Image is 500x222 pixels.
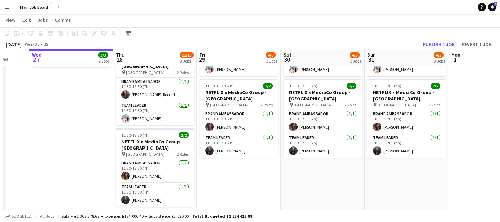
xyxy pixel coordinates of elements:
[347,83,356,89] span: 2/2
[126,70,165,75] span: [GEOGRAPHIC_DATA]
[179,132,189,138] span: 2/2
[44,41,51,47] div: BST
[6,41,22,48] div: [DATE]
[282,55,291,64] span: 30
[494,2,497,6] span: 9
[180,52,194,58] span: 12/13
[284,134,362,158] app-card-role: Team Leader1/110:00-17:00 (7h)[PERSON_NAME]
[345,102,356,107] span: 2 Roles
[350,58,361,64] div: 3 Jobs
[367,52,376,58] span: Sun
[177,70,189,75] span: 2 Roles
[39,214,55,219] span: All jobs
[52,15,74,25] a: Comms
[192,214,252,219] span: Total Budgeted £1 554 415.08
[55,17,71,23] span: Comms
[116,159,194,183] app-card-role: Brand Ambassador1/111:30-18:30 (7h)[PERSON_NAME]
[263,83,273,89] span: 2/2
[3,15,18,25] a: View
[116,47,194,125] app-job-card: 11:30-18:30 (7h)2/2NETFLIX x MediaCo Group - [GEOGRAPHIC_DATA] [GEOGRAPHIC_DATA]2 RolesBrand Amba...
[261,102,273,107] span: 2 Roles
[115,55,125,64] span: 28
[200,79,278,158] app-job-card: 11:30-18:30 (7h)2/2NETFLIX x MediaCo Group - [GEOGRAPHIC_DATA] [GEOGRAPHIC_DATA]2 RolesBrand Amba...
[451,52,460,58] span: Mon
[366,55,376,64] span: 31
[38,17,48,23] span: Jobs
[284,79,362,158] app-job-card: 10:00-17:00 (7h)2/2NETFLIX x MediaCo Group - [GEOGRAPHIC_DATA] [GEOGRAPHIC_DATA]2 RolesBrand Amba...
[294,102,332,107] span: [GEOGRAPHIC_DATA]
[200,110,278,134] app-card-role: Brand Ambassador1/111:30-18:30 (7h)[PERSON_NAME]
[116,183,194,207] app-card-role: Team Leader1/111:30-18:30 (7h)[PERSON_NAME]
[177,151,189,157] span: 2 Roles
[35,15,51,25] a: Jobs
[289,83,318,89] span: 10:00-17:00 (7h)
[116,102,194,125] app-card-role: Team Leader1/111:30-18:30 (7h)[PERSON_NAME]
[459,40,494,49] button: Revert 1 job
[378,102,416,107] span: [GEOGRAPHIC_DATA]
[116,52,125,58] span: Thu
[266,58,277,64] div: 3 Jobs
[373,83,401,89] span: 10:00-17:00 (7h)
[284,110,362,134] app-card-role: Brand Ambassador1/110:00-17:00 (7h)[PERSON_NAME]
[367,134,446,158] app-card-role: Team Leader1/110:00-17:00 (7h)[PERSON_NAME]
[434,58,445,64] div: 3 Jobs
[199,55,205,64] span: 29
[32,52,42,58] span: Wed
[367,89,446,102] h3: NETFLIX x MediaCo Group - [GEOGRAPHIC_DATA]
[23,41,41,47] span: Week 35
[11,214,32,219] span: Budgeted
[126,151,165,157] span: [GEOGRAPHIC_DATA]
[200,52,205,58] span: Fri
[266,52,276,58] span: 4/5
[200,89,278,102] h3: NETFLIX x MediaCo Group - [GEOGRAPHIC_DATA]
[14,0,54,14] button: Main Job Board
[284,89,362,102] h3: NETFLIX x MediaCo Group - [GEOGRAPHIC_DATA]
[200,134,278,158] app-card-role: Team Leader1/111:30-18:30 (7h)[PERSON_NAME]
[6,17,15,23] span: View
[180,58,193,64] div: 3 Jobs
[116,128,194,207] app-job-card: 11:30-18:30 (7h)2/2NETFLIX x MediaCo Group - [GEOGRAPHIC_DATA] [GEOGRAPHIC_DATA]2 RolesBrand Amba...
[431,83,440,89] span: 2/2
[22,17,31,23] span: Edit
[31,55,42,64] span: 27
[367,79,446,158] app-job-card: 10:00-17:00 (7h)2/2NETFLIX x MediaCo Group - [GEOGRAPHIC_DATA] [GEOGRAPHIC_DATA]2 RolesBrand Amba...
[4,213,33,220] button: Budgeted
[450,55,460,64] span: 1
[488,3,496,11] a: 9
[20,15,33,25] a: Edit
[428,102,440,107] span: 2 Roles
[210,102,248,107] span: [GEOGRAPHIC_DATA]
[350,52,360,58] span: 4/5
[98,52,108,58] span: 3/3
[116,138,194,151] h3: NETFLIX x MediaCo Group - [GEOGRAPHIC_DATA]
[367,110,446,134] app-card-role: Brand Ambassador1/110:00-17:00 (7h)[PERSON_NAME]
[99,58,109,64] div: 2 Jobs
[434,52,444,58] span: 4/5
[116,78,194,102] app-card-role: Brand Ambassador1/111:30-18:30 (7h)[PERSON_NAME]-Record
[121,132,150,138] span: 11:30-18:30 (7h)
[61,214,252,219] div: Salary £1 368 378.68 + Expenses £184 006.40 + Subsistence £2 030.00 =
[205,83,234,89] span: 11:30-18:30 (7h)
[284,52,291,58] span: Sat
[420,40,458,49] button: Publish 1 job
